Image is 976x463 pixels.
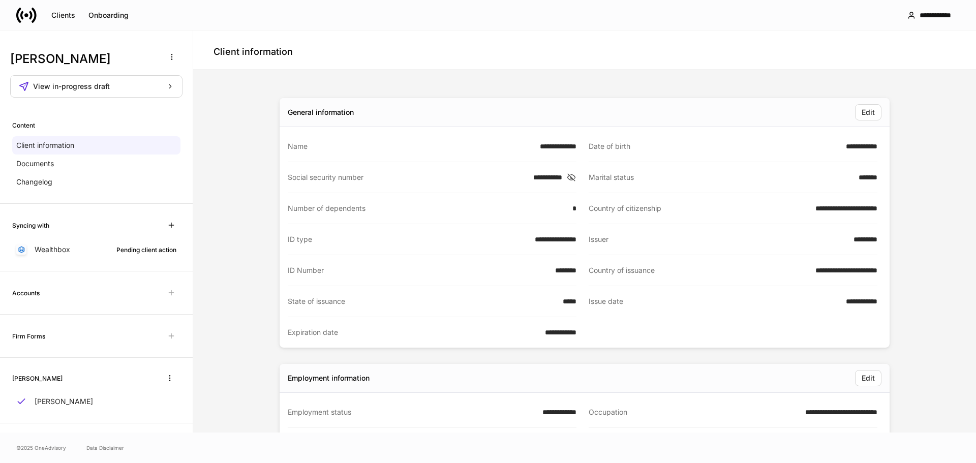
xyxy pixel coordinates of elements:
[862,109,875,116] div: Edit
[12,331,45,341] h6: Firm Forms
[589,234,847,244] div: Issuer
[12,288,40,298] h6: Accounts
[12,374,63,383] h6: [PERSON_NAME]
[162,327,180,345] span: Unavailable with outstanding requests for information
[10,75,182,98] button: View in-progress draft
[45,7,82,23] button: Clients
[288,373,370,383] div: Employment information
[855,370,881,386] button: Edit
[33,83,110,90] span: View in-progress draft
[12,136,180,155] a: Client information
[288,141,534,151] div: Name
[855,104,881,120] button: Edit
[288,296,557,306] div: State of issuance
[589,203,809,213] div: Country of citizenship
[589,141,840,151] div: Date of birth
[589,265,809,275] div: Country of issuance
[213,46,293,58] h4: Client information
[12,173,180,191] a: Changelog
[16,444,66,452] span: © 2025 OneAdvisory
[35,244,70,255] p: Wealthbox
[86,444,124,452] a: Data Disclaimer
[16,177,52,187] p: Changelog
[116,245,176,255] div: Pending client action
[288,265,549,275] div: ID Number
[288,203,566,213] div: Number of dependents
[12,240,180,259] a: WealthboxPending client action
[288,234,529,244] div: ID type
[12,120,35,130] h6: Content
[12,155,180,173] a: Documents
[589,172,852,182] div: Marital status
[288,327,539,337] div: Expiration date
[51,12,75,19] div: Clients
[35,396,93,407] p: [PERSON_NAME]
[82,7,135,23] button: Onboarding
[10,51,157,67] h3: [PERSON_NAME]
[12,221,49,230] h6: Syncing with
[589,407,799,417] div: Occupation
[16,159,54,169] p: Documents
[862,375,875,382] div: Edit
[288,172,527,182] div: Social security number
[12,392,180,411] a: [PERSON_NAME]
[162,284,180,302] span: Unavailable with outstanding requests for information
[88,12,129,19] div: Onboarding
[288,407,536,417] div: Employment status
[589,296,840,307] div: Issue date
[16,140,74,150] p: Client information
[288,107,354,117] div: General information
